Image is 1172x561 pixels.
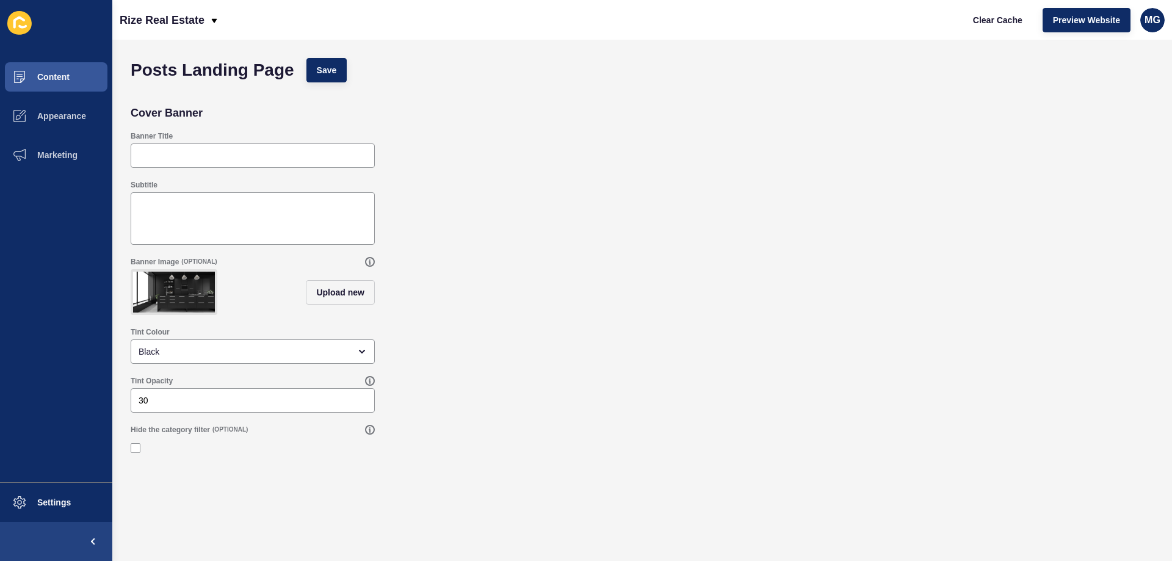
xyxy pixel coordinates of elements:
[133,272,215,313] img: a70e48818129823d9ae88dd11b1bf8e5.png
[131,131,173,141] label: Banner Title
[973,14,1022,26] span: Clear Cache
[212,425,248,434] span: (OPTIONAL)
[316,286,364,299] span: Upload new
[1053,14,1120,26] span: Preview Website
[306,58,347,82] button: Save
[1043,8,1130,32] button: Preview Website
[131,425,210,435] label: Hide the category filter
[306,280,375,305] button: Upload new
[181,258,217,266] span: (OPTIONAL)
[317,64,337,76] span: Save
[131,339,375,364] div: open menu
[120,5,204,35] p: Rize Real Estate
[1145,14,1160,26] span: MG
[131,180,157,190] label: Subtitle
[963,8,1033,32] button: Clear Cache
[131,257,179,267] label: Banner Image
[131,376,173,386] label: Tint Opacity
[131,327,170,337] label: Tint Colour
[131,107,203,119] h2: Cover Banner
[131,64,294,76] h1: Posts Landing Page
